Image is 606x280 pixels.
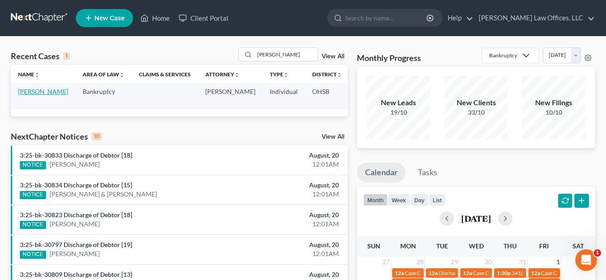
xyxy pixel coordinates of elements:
[283,72,289,78] i: unfold_more
[436,242,448,250] span: Tue
[239,249,339,258] div: 12:01AM
[239,190,339,199] div: 12:01AM
[239,219,339,229] div: 12:01AM
[20,271,132,278] a: 3:25-bk-30809 Discharge of Debtor [13]
[239,181,339,190] div: August, 20
[119,72,125,78] i: unfold_more
[94,15,125,22] span: New Case
[270,71,289,78] a: Typeunfold_more
[75,83,132,109] td: Bankruptcy
[20,161,46,169] div: NOTICE
[174,10,233,26] a: Client Portal
[463,270,472,276] span: 12a
[444,108,508,117] div: 33/10
[20,251,46,259] div: NOTICE
[34,72,40,78] i: unfold_more
[18,71,40,78] a: Nameunfold_more
[405,270,497,276] span: Case Closed Date for [PERSON_NAME]
[50,219,100,229] a: [PERSON_NAME]
[63,52,70,60] div: 1
[518,257,527,267] span: 31
[263,83,305,109] td: Individual
[50,190,157,199] a: [PERSON_NAME] & [PERSON_NAME]
[395,270,404,276] span: 12a
[11,131,102,142] div: NextChapter Notices
[234,72,240,78] i: unfold_more
[357,163,406,182] a: Calendar
[322,134,344,140] a: View All
[573,242,584,250] span: Sat
[400,242,416,250] span: Mon
[312,71,342,78] a: Districtunfold_more
[83,71,125,78] a: Area of Lawunfold_more
[20,211,132,219] a: 3:25-bk-30823 Discharge of Debtor [18]
[410,163,445,182] a: Tasks
[50,249,100,258] a: [PERSON_NAME]
[474,10,595,26] a: [PERSON_NAME] Law Offices, LLC
[239,151,339,160] div: August, 20
[337,72,342,78] i: unfold_more
[198,83,263,109] td: [PERSON_NAME]
[305,83,349,109] td: OHSB
[20,181,132,189] a: 3:25-bk-30834 Discharge of Debtor [15]
[410,194,429,206] button: day
[443,10,473,26] a: Help
[136,10,174,26] a: Home
[594,249,601,257] span: 1
[382,257,391,267] span: 27
[531,270,540,276] span: 12a
[497,270,511,276] span: 1:30p
[489,51,517,59] div: Bankruptcy
[20,151,132,159] a: 3:25-bk-30833 Discharge of Debtor [18]
[11,51,70,61] div: Recent Cases
[132,65,198,83] th: Claims & Services
[322,53,344,60] a: View All
[367,98,430,108] div: New Leads
[18,88,68,95] a: [PERSON_NAME]
[345,9,428,26] input: Search by name...
[429,194,446,206] button: list
[504,242,517,250] span: Thu
[469,242,484,250] span: Wed
[239,240,339,249] div: August, 20
[539,242,549,250] span: Fri
[575,249,597,271] iframe: Intercom live chat
[363,194,388,206] button: month
[522,98,585,108] div: New Filings
[367,242,380,250] span: Sun
[357,52,421,63] h3: Monthly Progress
[239,270,339,279] div: August, 20
[92,132,102,140] div: 10
[444,98,508,108] div: New Clients
[20,241,132,248] a: 3:25-bk-30797 Discharge of Debtor [19]
[50,160,100,169] a: [PERSON_NAME]
[439,270,526,276] span: Discharge Date for [PERSON_NAME]
[461,214,491,223] h2: [DATE]
[205,71,240,78] a: Attorneyunfold_more
[484,257,493,267] span: 30
[416,257,425,267] span: 28
[239,210,339,219] div: August, 20
[20,191,46,199] div: NOTICE
[429,270,438,276] span: 12a
[239,160,339,169] div: 12:01AM
[20,221,46,229] div: NOTICE
[254,48,318,61] input: Search by name...
[388,194,410,206] button: week
[512,270,599,276] span: 341(a) meeting for [PERSON_NAME]
[450,257,459,267] span: 29
[522,108,585,117] div: 10/10
[367,108,430,117] div: 19/10
[555,257,561,267] span: 1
